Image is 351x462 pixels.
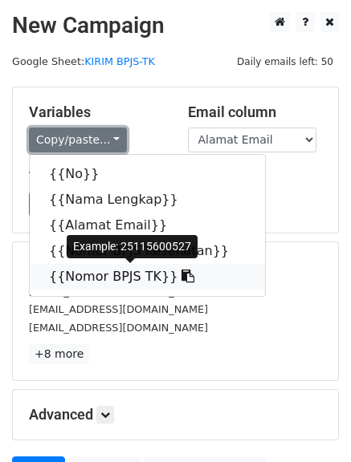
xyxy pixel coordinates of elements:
a: {{No}} [30,161,265,187]
a: {{Nomor BPJS Kesehatan}} [30,238,265,264]
h5: Advanced [29,406,322,423]
small: [EMAIL_ADDRESS][DOMAIN_NAME] [29,286,208,298]
a: {{Nomor BPJS TK}} [30,264,265,290]
small: [EMAIL_ADDRESS][DOMAIN_NAME] [29,303,208,315]
a: {{Alamat Email}} [30,213,265,238]
span: Daily emails left: 50 [231,53,339,71]
h2: New Campaign [12,12,339,39]
a: {{Nama Lengkap}} [30,187,265,213]
h5: Variables [29,103,164,121]
a: Copy/paste... [29,128,127,152]
div: Example: 25115600527 [67,235,198,258]
iframe: Chat Widget [271,385,351,462]
a: KIRIM BPJS-TK [84,55,155,67]
a: Daily emails left: 50 [231,55,339,67]
h5: Email column [188,103,323,121]
small: [EMAIL_ADDRESS][DOMAIN_NAME] [29,322,208,334]
small: Google Sheet: [12,55,155,67]
a: +8 more [29,344,89,364]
